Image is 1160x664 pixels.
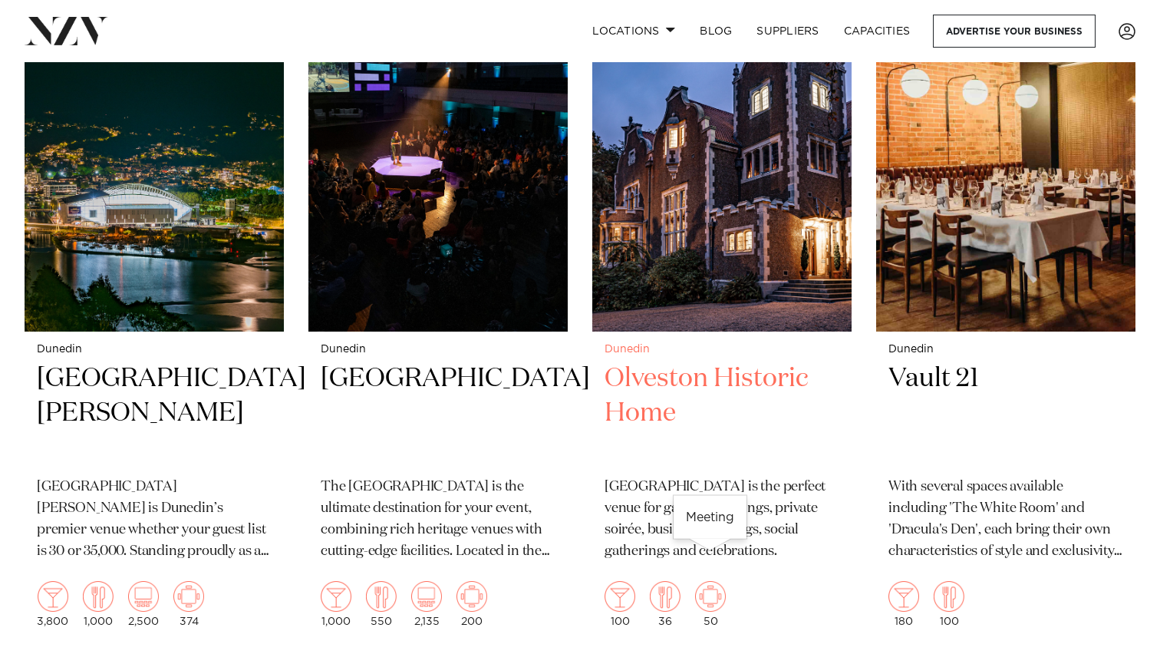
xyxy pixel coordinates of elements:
[687,15,744,48] a: BLOG
[888,581,919,627] div: 180
[456,581,487,627] div: 200
[605,362,839,465] h2: Olveston Historic Home
[38,581,68,612] img: cocktail.png
[366,581,397,612] img: dining.png
[934,581,964,612] img: dining.png
[411,581,442,627] div: 2,135
[321,344,555,355] small: Dunedin
[580,15,687,48] a: Locations
[695,581,726,627] div: 50
[674,496,746,539] div: Meeting
[173,581,204,612] img: meeting.png
[650,581,681,612] img: dining.png
[933,15,1096,48] a: Advertise your business
[605,581,635,627] div: 100
[888,581,919,612] img: cocktail.png
[37,581,68,627] div: 3,800
[605,581,635,612] img: cocktail.png
[37,477,272,563] p: [GEOGRAPHIC_DATA][PERSON_NAME] is Dunedin’s premier venue whether your guest list is 30 or 35,000...
[888,477,1123,563] p: With several spaces available including 'The White Room' and 'Dracula's Den', each bring their ow...
[83,581,114,612] img: dining.png
[411,581,442,612] img: theatre.png
[888,344,1123,355] small: Dunedin
[173,581,204,627] div: 374
[744,15,831,48] a: SUPPLIERS
[366,581,397,627] div: 550
[37,344,272,355] small: Dunedin
[321,477,555,563] p: The [GEOGRAPHIC_DATA] is the ultimate destination for your event, combining rich heritage venues ...
[321,581,351,627] div: 1,000
[128,581,159,612] img: theatre.png
[37,362,272,465] h2: [GEOGRAPHIC_DATA][PERSON_NAME]
[832,15,923,48] a: Capacities
[456,581,487,612] img: meeting.png
[128,581,159,627] div: 2,500
[695,581,726,612] img: meeting.png
[83,581,114,627] div: 1,000
[888,362,1123,465] h2: Vault 21
[934,581,964,627] div: 100
[605,477,839,563] p: [GEOGRAPHIC_DATA] is the perfect venue for garden weddings, private soirée, business meetings, so...
[321,362,555,465] h2: [GEOGRAPHIC_DATA]
[650,581,681,627] div: 36
[25,17,108,45] img: nzv-logo.png
[321,581,351,612] img: cocktail.png
[605,344,839,355] small: Dunedin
